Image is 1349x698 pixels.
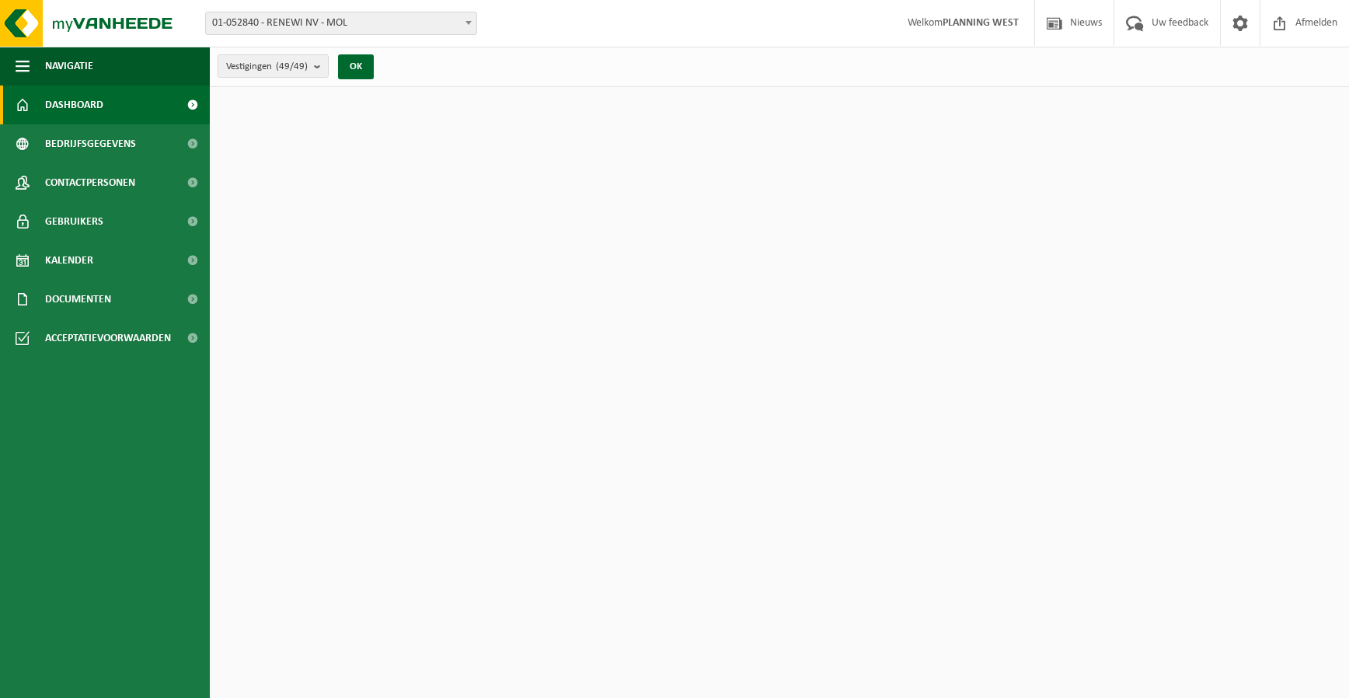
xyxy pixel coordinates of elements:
[45,241,93,280] span: Kalender
[45,163,135,202] span: Contactpersonen
[45,124,136,163] span: Bedrijfsgegevens
[45,202,103,241] span: Gebruikers
[226,55,308,79] span: Vestigingen
[218,54,329,78] button: Vestigingen(49/49)
[276,61,308,72] count: (49/49)
[45,280,111,319] span: Documenten
[943,17,1019,29] strong: PLANNING WEST
[338,54,374,79] button: OK
[206,12,476,34] span: 01-052840 - RENEWI NV - MOL
[45,319,171,358] span: Acceptatievoorwaarden
[45,47,93,86] span: Navigatie
[205,12,477,35] span: 01-052840 - RENEWI NV - MOL
[45,86,103,124] span: Dashboard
